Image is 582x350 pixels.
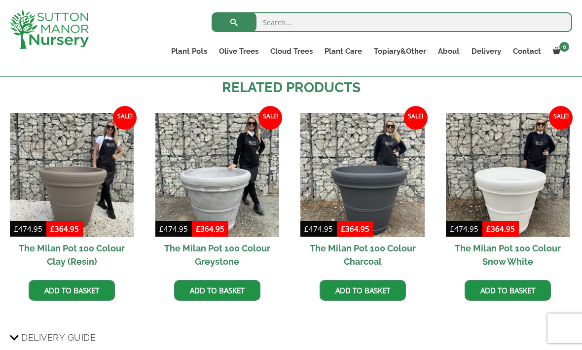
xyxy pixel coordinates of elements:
img: The Milan Pot 100 Colour Clay (Resin) [10,113,134,237]
a: Olive Trees [213,44,264,58]
h2: The Milan Pot 100 Colour Charcoal [300,237,424,273]
a: Sale! The Milan Pot 100 Colour Greystone [155,113,279,272]
bdi: 474.95 [304,224,333,234]
bdi: 364.95 [486,224,515,234]
span: £ [159,224,164,234]
span: £ [486,224,491,234]
img: The Milan Pot 100 Colour Charcoal [300,113,424,237]
bdi: 474.95 [450,224,478,234]
span: Sale! [404,106,428,130]
h2: Related products [10,77,572,98]
input: Search... [212,12,572,32]
h2: The Milan Pot 100 Colour Snow White [446,237,570,273]
bdi: 364.95 [341,224,369,234]
span: Delivery Guide [21,328,96,347]
a: Plant Care [319,44,368,58]
span: £ [341,224,345,234]
a: Delivery [466,44,507,58]
bdi: 474.95 [159,224,188,234]
span: Sale! [258,106,282,130]
a: Topiary&Other [368,44,432,58]
a: Sale! The Milan Pot 100 Colour Clay (Resin) [10,113,134,272]
span: Sale! [549,106,573,130]
span: Sale! [113,106,137,130]
bdi: 364.95 [196,224,224,234]
span: £ [450,224,454,234]
span: 0 [559,42,569,52]
a: Plant Pots [165,44,213,58]
a: Add to basket: “The Milan Pot 100 Colour Clay (Resin)” [29,280,115,301]
a: Sale! The Milan Pot 100 Colour Snow White [446,113,570,272]
img: The Milan Pot 100 Colour Greystone [155,113,279,237]
a: About [432,44,466,58]
a: Contact [507,44,547,58]
a: Sale! The Milan Pot 100 Colour Charcoal [300,113,424,272]
img: logo [10,10,89,49]
bdi: 474.95 [14,224,42,234]
a: Cloud Trees [264,44,319,58]
span: £ [50,224,55,234]
h2: The Milan Pot 100 Colour Clay (Resin) [10,237,134,273]
span: £ [304,224,309,234]
bdi: 364.95 [50,224,79,234]
a: Add to basket: “The Milan Pot 100 Colour Greystone” [174,280,260,301]
a: 0 [547,44,572,58]
img: The Milan Pot 100 Colour Snow White [446,113,570,237]
span: £ [14,224,18,234]
a: Add to basket: “The Milan Pot 100 Colour Charcoal” [320,280,406,301]
h2: The Milan Pot 100 Colour Greystone [155,237,279,273]
span: £ [196,224,200,234]
a: Add to basket: “The Milan Pot 100 Colour Snow White” [465,280,551,301]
